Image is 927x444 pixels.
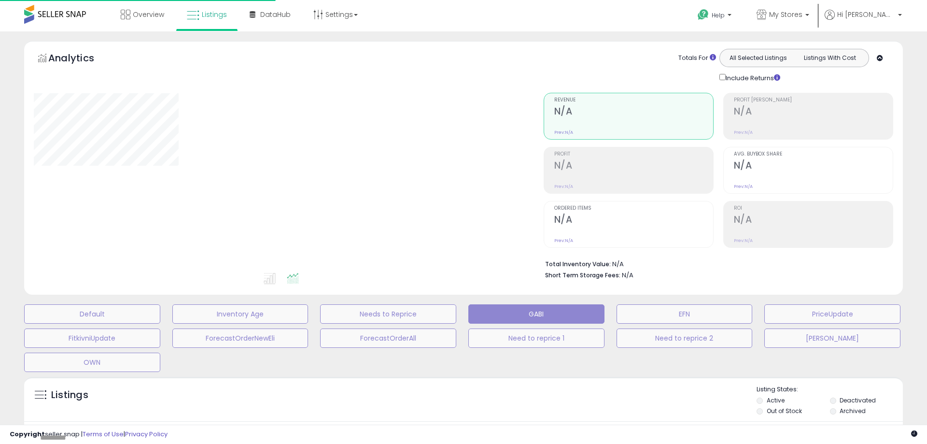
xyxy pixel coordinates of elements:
span: Hi [PERSON_NAME] [837,10,895,19]
button: ForecastOrderNewEli [172,329,309,348]
span: Listings [202,10,227,19]
div: Totals For [678,54,716,63]
b: Total Inventory Value: [545,260,611,268]
small: Prev: N/A [734,129,753,135]
h2: N/A [734,214,893,227]
button: Need to reprice 1 [468,329,604,348]
span: Profit [554,152,713,157]
div: Include Returns [712,72,792,83]
h2: N/A [554,106,713,119]
span: DataHub [260,10,291,19]
h5: Analytics [48,51,113,67]
button: Need to reprice 2 [617,329,753,348]
h2: N/A [554,160,713,173]
i: Get Help [697,9,709,21]
span: Avg. Buybox Share [734,152,893,157]
small: Prev: N/A [554,238,573,243]
span: Help [712,11,725,19]
span: ROI [734,206,893,211]
h2: N/A [734,106,893,119]
small: Prev: N/A [554,129,573,135]
span: Revenue [554,98,713,103]
span: N/A [622,271,633,280]
button: Inventory Age [172,304,309,324]
button: GABI [468,304,604,324]
li: N/A [545,258,886,269]
button: All Selected Listings [722,52,794,64]
span: Overview [133,10,164,19]
button: FitkivniUpdate [24,329,160,348]
div: seller snap | | [10,430,168,439]
span: Ordered Items [554,206,713,211]
small: Prev: N/A [734,184,753,189]
button: Default [24,304,160,324]
button: ForecastOrderAll [320,329,456,348]
span: Profit [PERSON_NAME] [734,98,893,103]
button: Needs to Reprice [320,304,456,324]
small: Prev: N/A [554,184,573,189]
button: Listings With Cost [794,52,866,64]
button: [PERSON_NAME] [764,329,900,348]
strong: Copyright [10,430,45,439]
button: PriceUpdate [764,304,900,324]
a: Help [690,1,741,31]
b: Short Term Storage Fees: [545,271,620,279]
a: Hi [PERSON_NAME] [825,10,902,31]
h2: N/A [734,160,893,173]
h2: N/A [554,214,713,227]
button: OWN [24,353,160,372]
button: EFN [617,304,753,324]
span: My Stores [769,10,802,19]
small: Prev: N/A [734,238,753,243]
